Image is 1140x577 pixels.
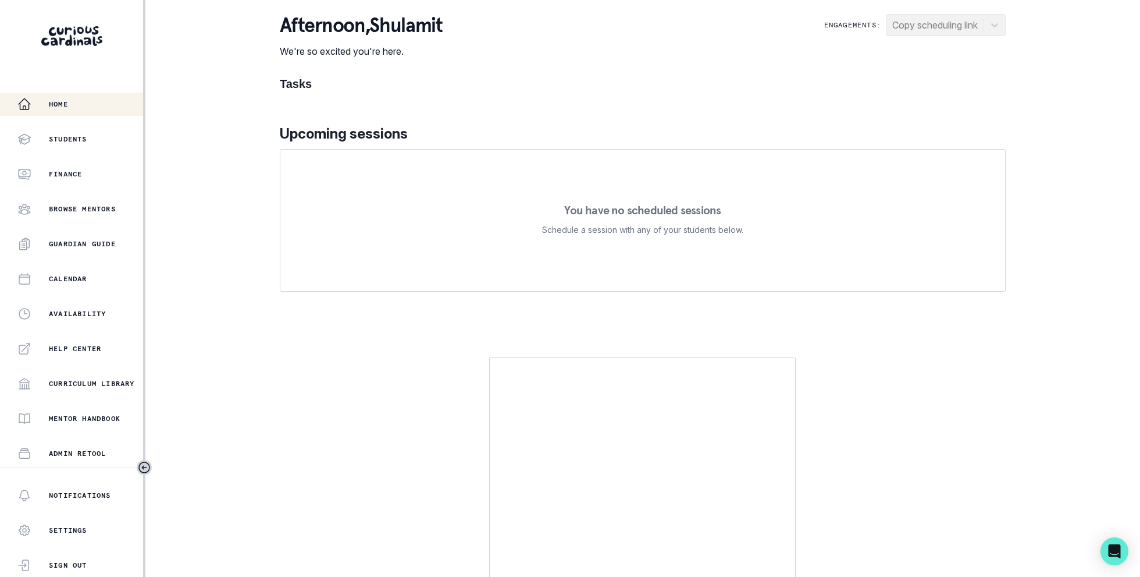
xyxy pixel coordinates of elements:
[49,204,116,214] p: Browse Mentors
[49,134,87,144] p: Students
[49,239,116,249] p: Guardian Guide
[49,379,135,388] p: Curriculum Library
[49,100,68,109] p: Home
[49,414,120,423] p: Mentor Handbook
[280,44,443,58] p: We're so excited you're here.
[280,14,443,37] p: afternoon , Shulamit
[49,526,87,535] p: Settings
[49,274,87,284] p: Calendar
[824,20,881,30] p: Engagements:
[280,77,1006,91] h1: Tasks
[49,449,106,458] p: Admin Retool
[137,460,152,475] button: Toggle sidebar
[49,309,106,318] p: Availability
[49,491,111,500] p: Notifications
[49,561,87,570] p: Sign Out
[41,26,102,46] img: Curious Cardinals Logo
[564,204,721,216] p: You have no scheduled sessions
[280,123,1006,144] p: Upcoming sessions
[49,169,82,179] p: Finance
[542,223,743,237] p: Schedule a session with any of your students below.
[49,344,101,353] p: Help Center
[1100,537,1128,565] div: Open Intercom Messenger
